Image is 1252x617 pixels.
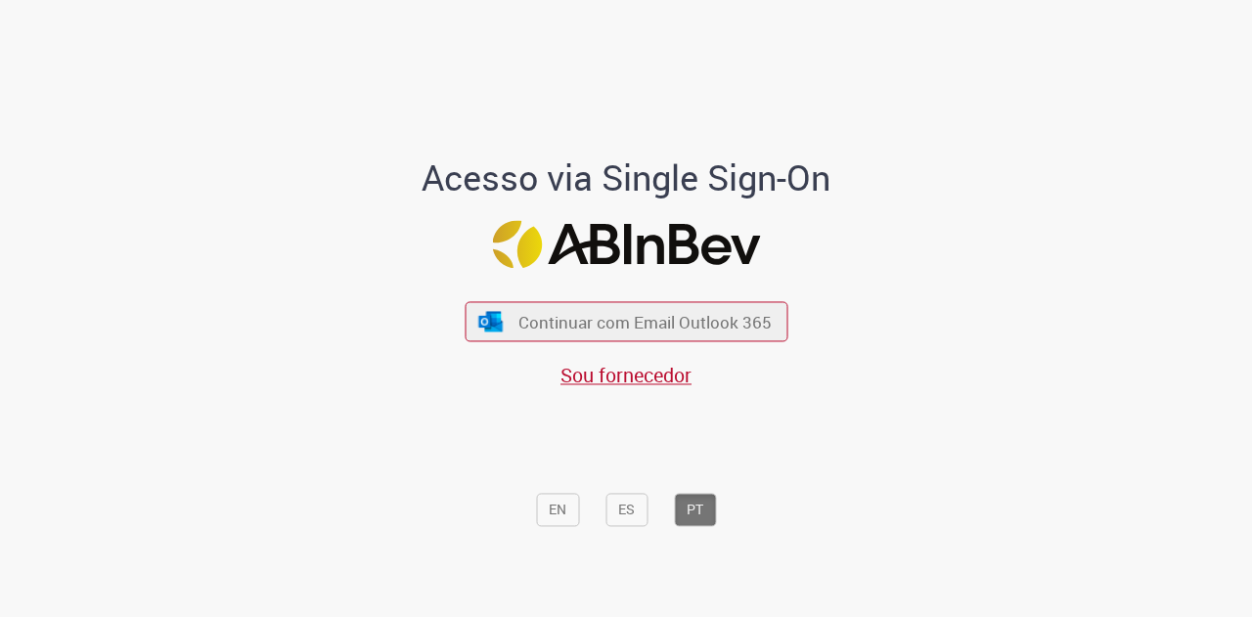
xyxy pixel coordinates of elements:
button: EN [536,493,579,526]
span: Continuar com Email Outlook 365 [518,311,772,333]
a: Sou fornecedor [560,363,692,389]
button: ícone Azure/Microsoft 360 Continuar com Email Outlook 365 [465,301,787,341]
h1: Acesso via Single Sign-On [355,158,898,198]
img: ícone Azure/Microsoft 360 [477,311,505,331]
button: ES [605,493,648,526]
img: Logo ABInBev [492,221,760,269]
button: PT [674,493,716,526]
